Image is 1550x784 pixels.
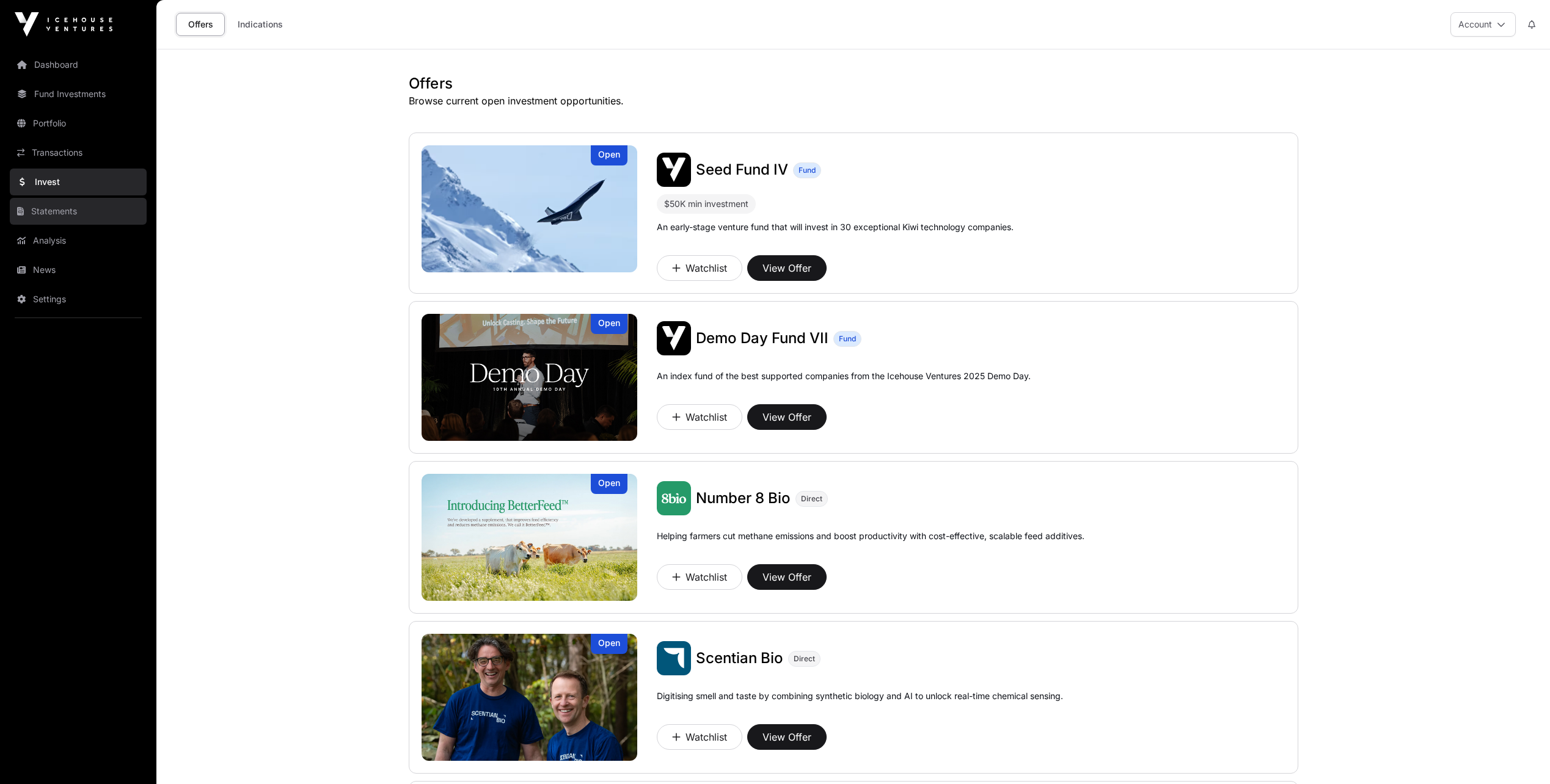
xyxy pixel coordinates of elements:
a: Scentian BioOpen [422,634,638,761]
button: Account [1450,12,1516,37]
div: Open [591,314,627,334]
p: Helping farmers cut methane emissions and boost productivity with cost-effective, scalable feed a... [657,530,1084,559]
span: Direct [794,654,815,664]
button: View Offer [747,404,827,430]
p: Digitising smell and taste by combining synthetic biology and AI to unlock real-time chemical sen... [657,690,1063,719]
a: Invest [10,169,147,195]
img: Seed Fund IV [422,145,638,272]
img: Demo Day Fund VII [422,314,638,441]
a: Settings [10,286,147,313]
a: Number 8 Bio [696,488,791,508]
a: Portfolio [10,110,147,137]
span: Scentian Bio [696,649,783,667]
div: $50K min investment [657,194,756,214]
button: Watchlist [657,404,742,430]
a: Scentian Bio [696,648,783,668]
span: Number 8 Bio [696,489,791,507]
a: News [10,256,147,283]
span: Direct [801,494,822,504]
a: Transactions [10,139,147,166]
a: Number 8 BioOpen [422,474,638,601]
div: Open [591,474,627,494]
button: Watchlist [657,564,742,590]
button: View Offer [747,564,827,590]
div: Open [591,634,627,654]
iframe: Chat Widget [1489,725,1550,784]
button: View Offer [747,724,827,750]
span: Demo Day Fund VII [696,329,828,347]
a: Statements [10,198,147,225]
p: An index fund of the best supported companies from the Icehouse Ventures 2025 Demo Day. [657,370,1031,382]
a: Offers [176,13,225,36]
a: Dashboard [10,51,147,78]
a: Fund Investments [10,81,147,107]
img: Icehouse Ventures Logo [15,12,112,37]
a: Seed Fund IV [696,160,788,180]
img: Demo Day Fund VII [657,321,691,355]
p: An early-stage venture fund that will invest in 30 exceptional Kiwi technology companies. [657,221,1014,233]
a: Analysis [10,227,147,254]
button: Watchlist [657,724,742,750]
button: Watchlist [657,255,742,281]
span: Fund [799,165,816,175]
img: Scentian Bio [422,634,638,761]
img: Scentian Bio [657,641,691,675]
span: Fund [839,334,856,344]
span: Seed Fund IV [696,161,788,178]
a: Indications [230,13,291,36]
a: Demo Day Fund VII [696,328,828,348]
img: Number 8 Bio [422,474,638,601]
button: View Offer [747,255,827,281]
h1: Offers [409,74,1298,93]
a: Demo Day Fund VIIOpen [422,314,638,441]
div: Open [591,145,627,165]
a: Seed Fund IVOpen [422,145,638,272]
div: $50K min investment [664,197,748,211]
p: Browse current open investment opportunities. [409,93,1298,108]
img: Number 8 Bio [657,481,691,515]
img: Seed Fund IV [657,153,691,187]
